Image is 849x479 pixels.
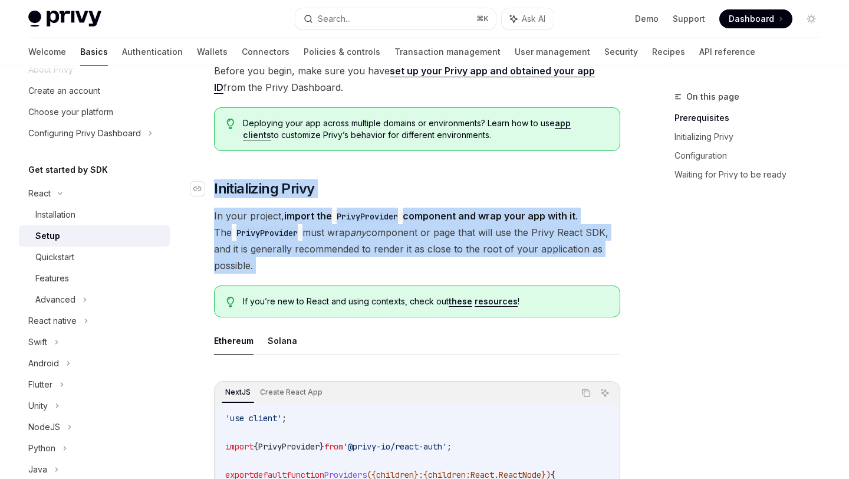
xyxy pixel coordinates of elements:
div: Java [28,462,47,477]
h5: Get started by SDK [28,163,108,177]
a: Basics [80,38,108,66]
a: Create an account [19,80,170,101]
a: Features [19,268,170,289]
a: Dashboard [719,9,792,28]
span: Ask AI [522,13,545,25]
a: Prerequisites [674,109,830,127]
a: these [449,296,472,307]
a: API reference [699,38,755,66]
span: } [320,441,324,452]
a: Installation [19,204,170,225]
div: Configuring Privy Dashboard [28,126,141,140]
a: Navigate to header [190,179,214,198]
span: { [254,441,258,452]
span: ; [447,441,452,452]
div: Android [28,356,59,370]
span: from [324,441,343,452]
a: Demo [635,13,659,25]
span: PrivyProvider [258,441,320,452]
span: ; [282,413,287,424]
svg: Tip [226,119,235,129]
div: NodeJS [28,420,60,434]
div: Create an account [28,84,100,98]
div: Unity [28,399,48,413]
span: ⌘ K [476,14,489,24]
a: Connectors [242,38,289,66]
button: Solana [268,327,297,355]
span: In your project, . The must wrap component or page that will use the Privy React SDK, and it is g... [214,208,620,274]
a: User management [515,38,590,66]
div: Installation [35,208,75,222]
a: Security [604,38,638,66]
a: resources [475,296,518,307]
em: any [350,227,366,238]
button: Ask AI [502,8,554,29]
div: NextJS [222,385,254,399]
div: Choose your platform [28,105,113,119]
a: Configuration [674,146,830,165]
span: '@privy-io/react-auth' [343,441,447,452]
span: If you’re new to React and using contexts, check out ! [243,296,608,307]
button: Ask AI [597,385,613,401]
svg: Tip [226,297,235,307]
code: PrivyProvider [232,227,302,239]
div: Advanced [35,293,75,307]
a: Initializing Privy [674,127,830,146]
span: Deploying your app across multiple domains or environments? Learn how to use to customize Privy’s... [243,117,608,141]
button: Search...⌘K [295,8,495,29]
a: Setup [19,225,170,247]
div: Create React App [256,385,326,399]
span: import [225,441,254,452]
div: React [28,186,51,201]
div: Swift [28,335,47,349]
a: Welcome [28,38,66,66]
a: Policies & controls [304,38,380,66]
span: Dashboard [729,13,774,25]
a: Choose your platform [19,101,170,123]
div: Features [35,271,69,286]
button: Ethereum [214,327,254,355]
div: Search... [318,12,351,26]
a: Quickstart [19,247,170,268]
div: Flutter [28,378,52,392]
div: Quickstart [35,250,74,264]
button: Copy the contents from the code block [578,385,594,401]
img: light logo [28,11,101,27]
div: Setup [35,229,60,243]
span: 'use client' [225,413,282,424]
a: Recipes [652,38,685,66]
div: React native [28,314,77,328]
a: Transaction management [394,38,501,66]
a: Authentication [122,38,183,66]
strong: import the component and wrap your app with it [284,210,575,222]
a: Support [673,13,705,25]
span: On this page [686,90,739,104]
span: Before you begin, make sure you have from the Privy Dashboard. [214,63,620,96]
span: Initializing Privy [214,179,314,198]
button: Toggle dark mode [802,9,821,28]
div: Python [28,441,55,455]
code: PrivyProvider [332,210,403,223]
a: Wallets [197,38,228,66]
a: Waiting for Privy to be ready [674,165,830,184]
